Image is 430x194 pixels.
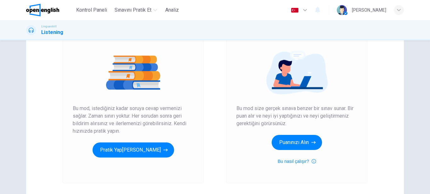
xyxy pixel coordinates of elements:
img: tr [291,8,299,13]
span: Analiz [165,6,179,14]
span: Sınavını Pratik Et [115,6,151,14]
span: Bu mod size gerçek sınava benzer bir sınav sunar. Bir puan alır ve neyi iyi yaptığınızı ve neyi g... [236,105,357,127]
button: Analiz [162,4,182,16]
h1: Listening [41,29,63,36]
button: Sınavını Pratik Et [112,4,160,16]
div: [PERSON_NAME] [352,6,386,14]
span: Kontrol Paneli [76,6,107,14]
button: Kontrol Paneli [74,4,110,16]
a: OpenEnglish logo [26,4,74,16]
img: OpenEnglish logo [26,4,59,16]
span: Bu mod, istediğiniz kadar soruya cevap vermenizi sağlar. Zaman sınırı yoktur. Her sorudan sonra g... [73,105,194,135]
button: Bu nasıl çalışır? [278,158,316,165]
button: Pratik Yap[PERSON_NAME] [93,142,174,158]
button: Puanınızı Alın [272,135,322,150]
img: Profile picture [337,5,347,15]
span: Linguaskill [41,24,57,29]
